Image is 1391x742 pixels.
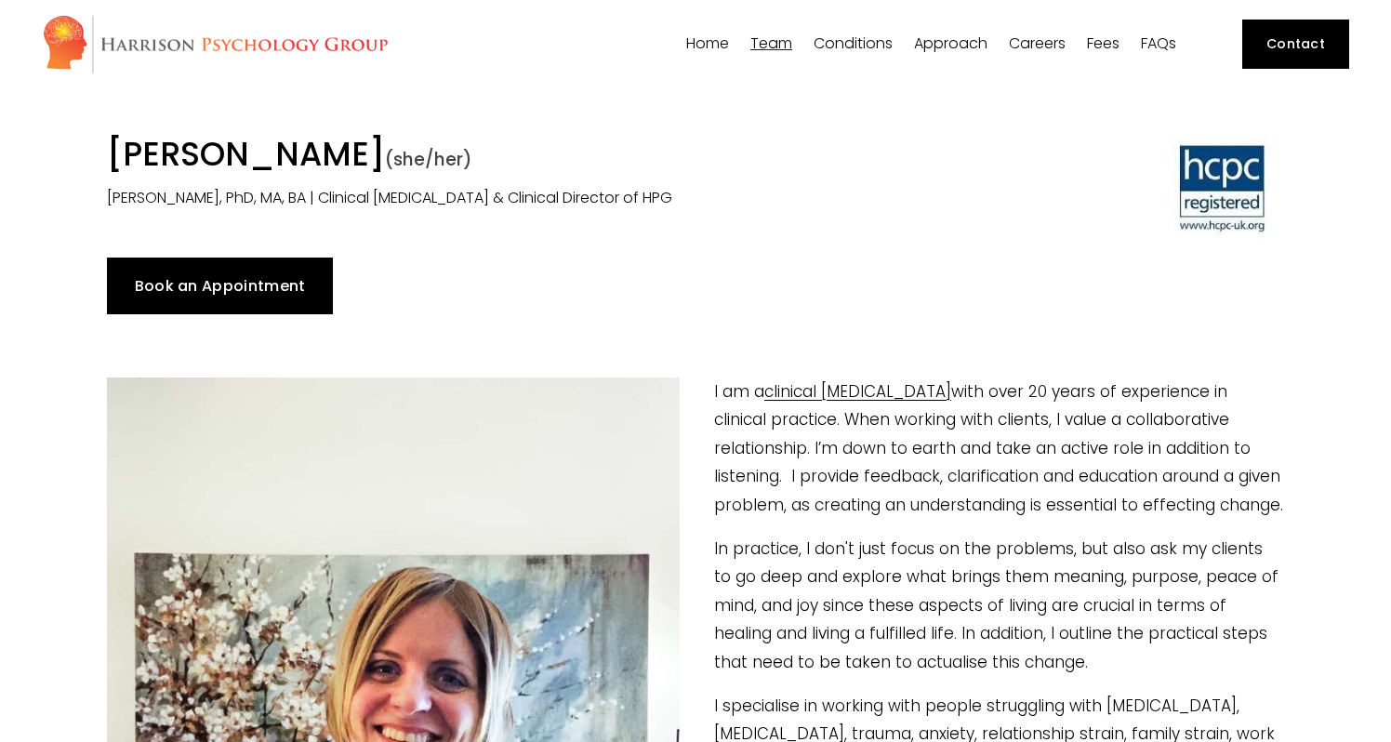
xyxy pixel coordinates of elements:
[814,35,893,53] a: folder dropdown
[42,14,389,74] img: Harrison Psychology Group
[750,35,792,53] a: folder dropdown
[686,35,729,53] a: Home
[107,535,1284,677] p: In practice, I don't just focus on the problems, but also ask my clients to go deep and explore w...
[1242,20,1349,68] a: Contact
[914,36,987,51] span: Approach
[750,36,792,51] span: Team
[385,147,472,172] span: (she/her)
[764,380,951,403] a: clinical [MEDICAL_DATA]
[1141,35,1176,53] a: FAQs
[107,134,982,179] h1: [PERSON_NAME]
[1087,35,1119,53] a: Fees
[107,185,982,212] p: [PERSON_NAME], PhD, MA, BA | Clinical [MEDICAL_DATA] & Clinical Director of HPG
[1009,35,1066,53] a: Careers
[107,258,333,313] a: Book an Appointment
[814,36,893,51] span: Conditions
[107,378,1284,520] p: I am a with over 20 years of experience in clinical practice. When working with clients, I value ...
[914,35,987,53] a: folder dropdown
